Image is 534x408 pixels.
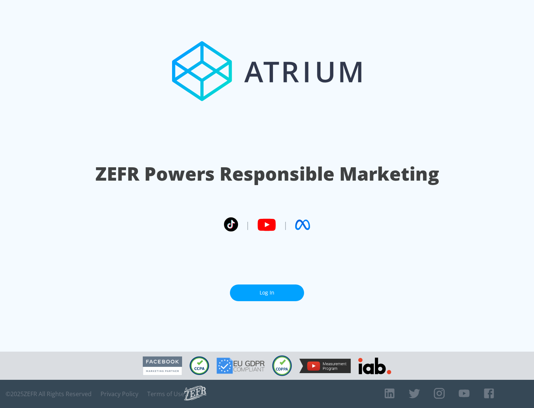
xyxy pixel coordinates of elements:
h1: ZEFR Powers Responsible Marketing [95,161,439,187]
span: © 2025 ZEFR All Rights Reserved [6,390,92,398]
a: Privacy Policy [100,390,138,398]
span: | [245,219,250,230]
img: Facebook Marketing Partner [143,356,182,375]
a: Terms of Use [147,390,184,398]
img: IAB [358,358,391,374]
a: Log In [230,284,304,301]
img: YouTube Measurement Program [299,359,351,373]
img: GDPR Compliant [217,358,265,374]
img: CCPA Compliant [189,356,209,375]
img: COPPA Compliant [272,355,292,376]
span: | [283,219,288,230]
